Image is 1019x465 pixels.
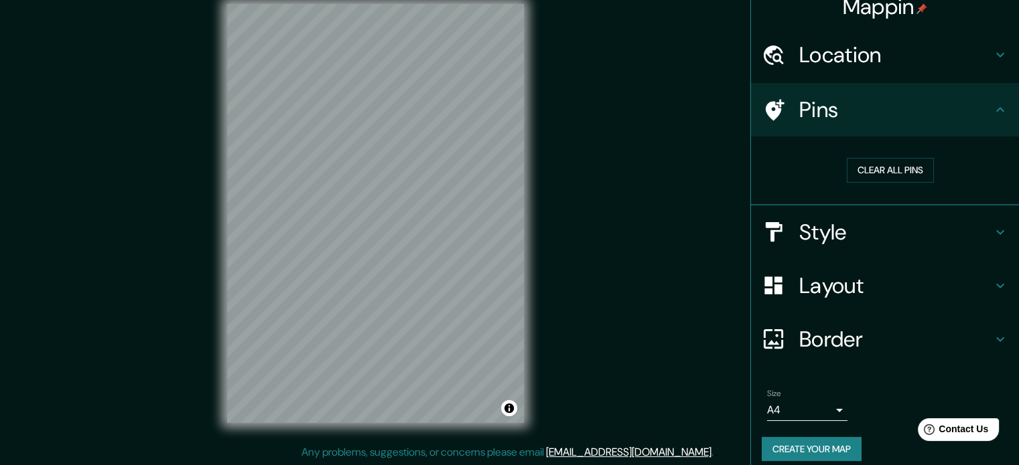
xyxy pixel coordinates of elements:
button: Clear all pins [847,158,934,183]
div: Pins [751,83,1019,136]
img: pin-icon.png [916,3,927,14]
label: Size [767,387,781,399]
div: Location [751,28,1019,82]
canvas: Map [227,4,524,423]
iframe: Help widget launcher [900,413,1004,450]
p: Any problems, suggestions, or concerns please email . [301,444,714,460]
h4: Style [799,219,992,246]
div: Layout [751,259,1019,312]
a: [EMAIL_ADDRESS][DOMAIN_NAME] [546,445,711,459]
h4: Layout [799,272,992,299]
h4: Pins [799,96,992,123]
div: . [714,444,716,460]
h4: Border [799,326,992,353]
button: Create your map [762,437,862,462]
button: Toggle attribution [501,400,517,416]
div: Style [751,205,1019,259]
div: A4 [767,399,847,421]
div: Border [751,312,1019,366]
h4: Location [799,41,992,68]
div: . [716,444,718,460]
